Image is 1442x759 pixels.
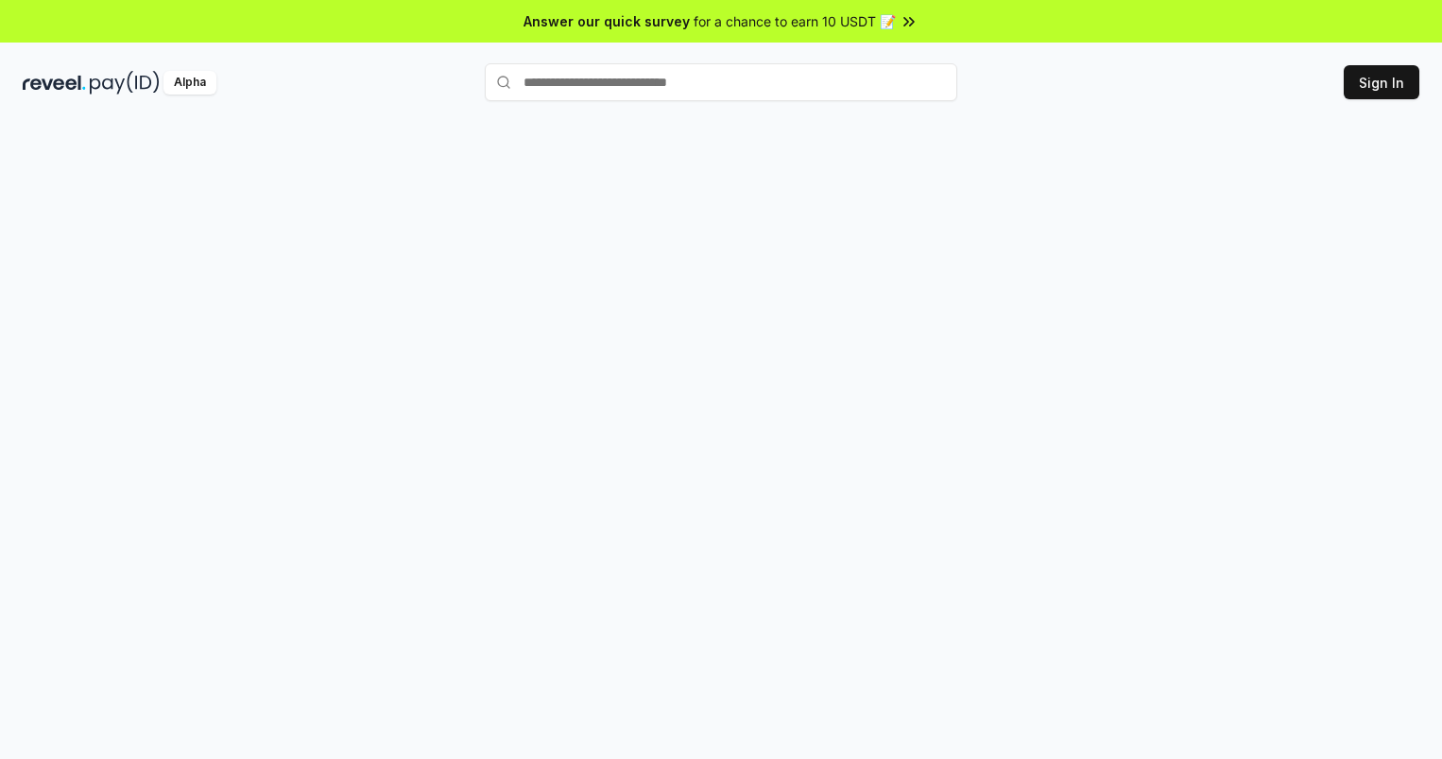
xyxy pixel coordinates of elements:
span: Answer our quick survey [524,11,690,31]
img: pay_id [90,71,160,95]
div: Alpha [163,71,216,95]
img: reveel_dark [23,71,86,95]
span: for a chance to earn 10 USDT 📝 [694,11,896,31]
button: Sign In [1344,65,1419,99]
